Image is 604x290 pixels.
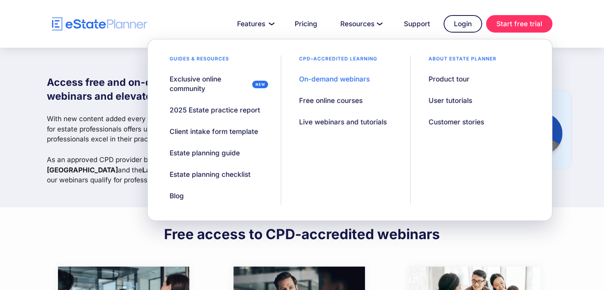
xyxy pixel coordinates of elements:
[47,75,272,103] h1: Access free and on-demand estate planning webinars and elevate your estate practice.
[289,70,380,88] a: On-demand webinars
[228,16,281,32] a: Features
[299,96,363,105] div: Free online courses
[428,96,472,105] div: User tutorials
[160,166,261,183] a: Estate planning checklist
[289,92,372,109] a: Free online courses
[419,70,479,88] a: Product tour
[170,74,249,93] div: Exclusive online community
[289,55,387,66] div: CPD–accredited learning
[160,187,194,205] a: Blog
[428,117,484,127] div: Customer stories
[299,117,387,127] div: Live webinars and tutorials
[419,92,482,109] a: User tutorials
[394,16,440,32] a: Support
[444,15,482,33] a: Login
[142,166,264,174] strong: Law Society of [GEOGRAPHIC_DATA]
[285,16,327,32] a: Pricing
[331,16,390,32] a: Resources
[170,127,258,136] div: Client intake form template
[299,74,370,84] div: On-demand webinars
[170,191,184,201] div: Blog
[47,114,272,185] p: With new content added every month, this webinar library designed for estate professionals offers...
[486,15,552,33] a: Start free trial
[419,113,494,131] a: Customer stories
[160,144,250,162] a: Estate planning guide
[47,155,213,174] strong: Law Society of [GEOGRAPHIC_DATA]
[170,148,240,158] div: Estate planning guide
[170,170,251,179] div: Estate planning checklist
[160,101,270,119] a: 2025 Estate practice report
[164,225,440,243] h2: Free access to CPD-accredited webinars
[52,17,147,31] a: home
[160,123,268,140] a: Client intake form template
[170,105,260,115] div: 2025 Estate practice report
[419,55,506,66] div: About estate planner
[289,113,397,131] a: Live webinars and tutorials
[428,74,469,84] div: Product tour
[160,70,273,97] a: Exclusive online community
[160,55,239,66] div: Guides & resources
